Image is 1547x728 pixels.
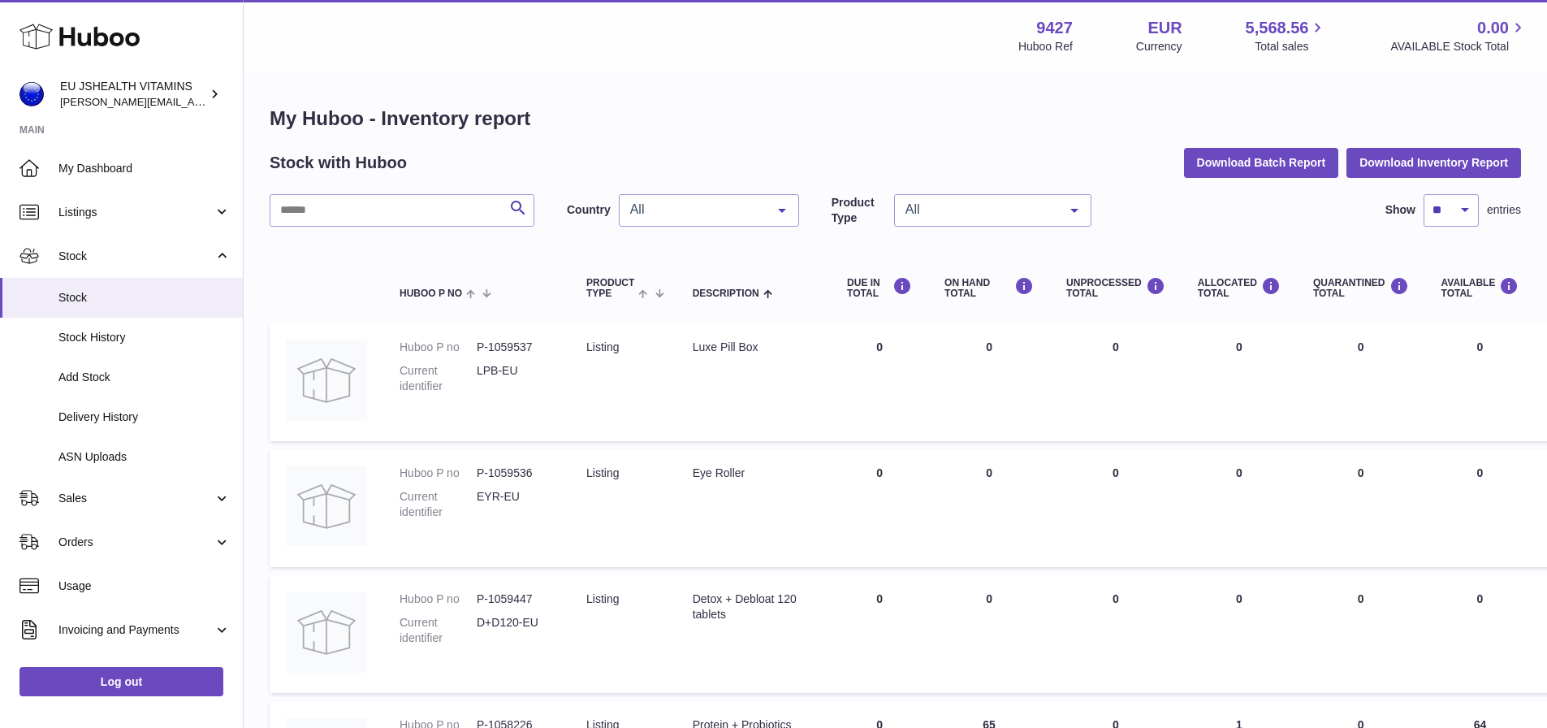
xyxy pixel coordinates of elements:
[586,466,619,479] span: listing
[286,340,367,421] img: product image
[19,82,44,106] img: laura@jessicasepel.com
[847,277,912,299] div: DUE IN TOTAL
[567,202,611,218] label: Country
[1390,39,1528,54] span: AVAILABLE Stock Total
[928,323,1050,441] td: 0
[1066,277,1165,299] div: UNPROCESSED Total
[1136,39,1182,54] div: Currency
[831,575,928,693] td: 0
[477,591,554,607] dd: P-1059447
[58,409,231,425] span: Delivery History
[58,330,231,345] span: Stock History
[58,449,231,465] span: ASN Uploads
[586,592,619,605] span: listing
[1385,202,1415,218] label: Show
[1425,449,1536,567] td: 0
[270,106,1521,132] h1: My Huboo - Inventory report
[1147,17,1182,39] strong: EUR
[400,591,477,607] dt: Huboo P no
[58,622,214,638] span: Invoicing and Payments
[1346,148,1521,177] button: Download Inventory Report
[1358,592,1364,605] span: 0
[400,489,477,520] dt: Current identifier
[928,449,1050,567] td: 0
[286,591,367,673] img: product image
[58,578,231,594] span: Usage
[58,535,214,550] span: Orders
[1441,277,1519,299] div: AVAILABLE Total
[1050,449,1182,567] td: 0
[1390,17,1528,54] a: 0.00 AVAILABLE Stock Total
[400,363,477,394] dt: Current identifier
[477,615,554,646] dd: D+D120-EU
[400,615,477,646] dt: Current identifier
[693,288,759,299] span: Description
[693,591,815,622] div: Detox + Debloat 120 tablets
[1050,575,1182,693] td: 0
[928,575,1050,693] td: 0
[58,290,231,305] span: Stock
[901,201,1058,218] span: All
[400,466,477,481] dt: Huboo P no
[1036,17,1073,39] strong: 9427
[586,278,634,299] span: Product Type
[477,340,554,355] dd: P-1059537
[831,323,928,441] td: 0
[1425,575,1536,693] td: 0
[477,489,554,520] dd: EYR-EU
[58,205,214,220] span: Listings
[1358,340,1364,353] span: 0
[60,79,206,110] div: EU JSHEALTH VITAMINS
[477,466,554,481] dd: P-1059536
[60,95,326,108] span: [PERSON_NAME][EMAIL_ADDRESS][DOMAIN_NAME]
[1198,277,1281,299] div: ALLOCATED Total
[1246,17,1309,39] span: 5,568.56
[586,340,619,353] span: listing
[400,288,462,299] span: Huboo P no
[1184,148,1339,177] button: Download Batch Report
[286,466,367,547] img: product image
[1018,39,1073,54] div: Huboo Ref
[693,466,815,481] div: Eye Roller
[58,370,231,385] span: Add Stock
[944,277,1034,299] div: ON HAND Total
[1255,39,1327,54] span: Total sales
[1358,466,1364,479] span: 0
[477,363,554,394] dd: LPB-EU
[831,449,928,567] td: 0
[19,667,223,696] a: Log out
[626,201,766,218] span: All
[1313,277,1409,299] div: QUARANTINED Total
[58,491,214,506] span: Sales
[1477,17,1509,39] span: 0.00
[693,340,815,355] div: Luxe Pill Box
[1246,17,1328,54] a: 5,568.56 Total sales
[1050,323,1182,441] td: 0
[1182,323,1297,441] td: 0
[1487,202,1521,218] span: entries
[832,195,886,226] label: Product Type
[58,249,214,264] span: Stock
[1182,449,1297,567] td: 0
[270,152,407,174] h2: Stock with Huboo
[400,340,477,355] dt: Huboo P no
[1182,575,1297,693] td: 0
[1425,323,1536,441] td: 0
[58,161,231,176] span: My Dashboard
